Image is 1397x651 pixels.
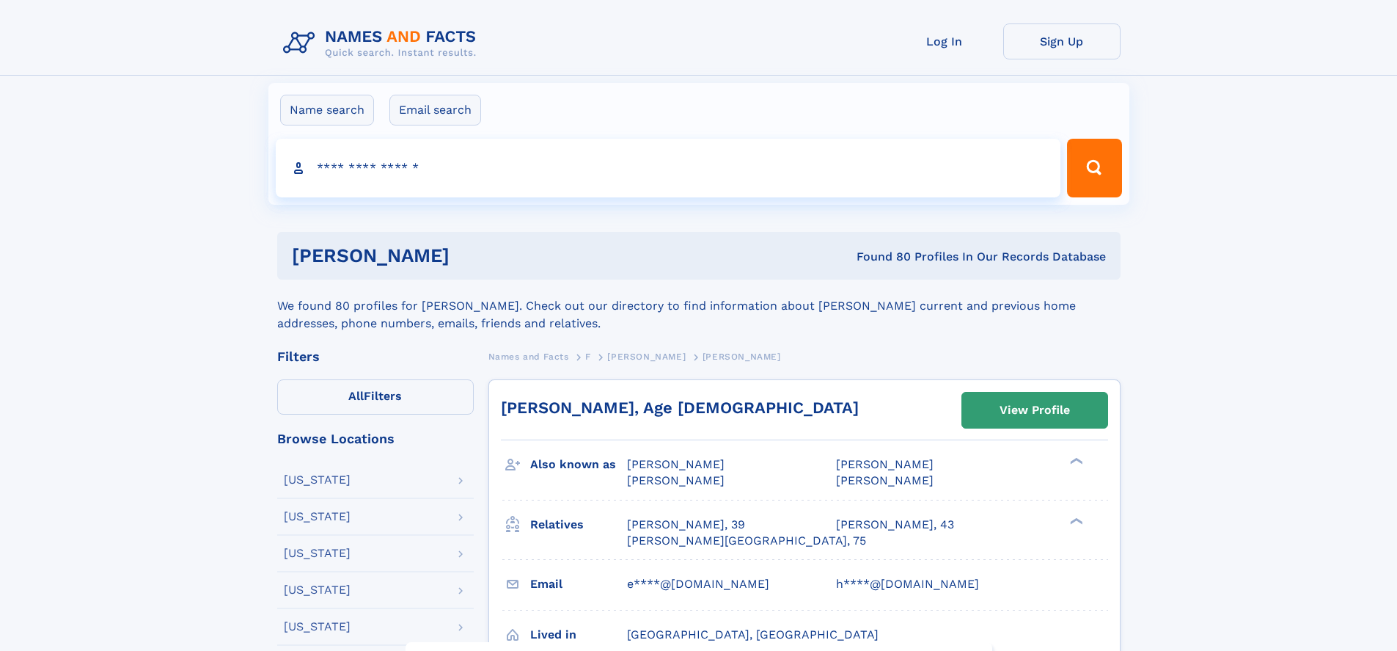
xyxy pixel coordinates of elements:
[1066,457,1084,466] div: ❯
[284,548,351,559] div: [US_STATE]
[280,95,374,126] label: Name search
[284,511,351,523] div: [US_STATE]
[703,352,781,362] span: [PERSON_NAME]
[585,347,591,365] a: F
[277,280,1121,332] div: We found 80 profiles for [PERSON_NAME]. Check out our directory to find information about [PERSON...
[348,389,364,403] span: All
[277,23,488,63] img: Logo Names and Facts
[530,622,627,647] h3: Lived in
[276,139,1061,197] input: search input
[277,379,474,415] label: Filters
[1067,139,1121,197] button: Search Button
[284,584,351,596] div: [US_STATE]
[284,474,351,486] div: [US_STATE]
[627,628,879,641] span: [GEOGRAPHIC_DATA], [GEOGRAPHIC_DATA]
[607,347,686,365] a: [PERSON_NAME]
[627,517,745,533] a: [PERSON_NAME], 39
[836,517,954,533] a: [PERSON_NAME], 43
[488,347,569,365] a: Names and Facts
[1003,23,1121,59] a: Sign Up
[389,95,481,126] label: Email search
[886,23,1003,59] a: Log In
[585,352,591,362] span: F
[530,452,627,477] h3: Also known as
[292,247,653,265] h1: [PERSON_NAME]
[836,473,934,487] span: [PERSON_NAME]
[501,399,859,417] a: [PERSON_NAME], Age [DEMOGRAPHIC_DATA]
[627,473,725,487] span: [PERSON_NAME]
[627,457,725,471] span: [PERSON_NAME]
[653,249,1106,265] div: Found 80 Profiles In Our Records Database
[1066,516,1084,525] div: ❯
[1000,393,1070,427] div: View Profile
[530,572,627,597] h3: Email
[277,432,474,445] div: Browse Locations
[627,533,866,549] a: [PERSON_NAME][GEOGRAPHIC_DATA], 75
[277,350,474,363] div: Filters
[607,352,686,362] span: [PERSON_NAME]
[836,457,934,471] span: [PERSON_NAME]
[530,512,627,537] h3: Relatives
[962,393,1107,428] a: View Profile
[284,621,351,633] div: [US_STATE]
